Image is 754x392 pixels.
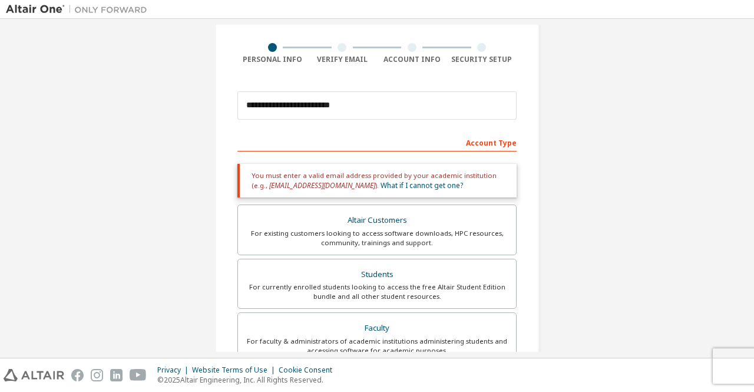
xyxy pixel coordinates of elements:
div: Altair Customers [245,212,509,229]
div: Account Type [237,133,517,151]
div: Cookie Consent [279,365,339,375]
div: Website Terms of Use [192,365,279,375]
span: [EMAIL_ADDRESS][DOMAIN_NAME] [269,180,375,190]
img: youtube.svg [130,369,147,381]
div: You must enter a valid email address provided by your academic institution (e.g., ). [237,164,517,197]
img: instagram.svg [91,369,103,381]
img: linkedin.svg [110,369,123,381]
div: For currently enrolled students looking to access the free Altair Student Edition bundle and all ... [245,282,509,301]
div: Privacy [157,365,192,375]
div: Faculty [245,320,509,337]
img: facebook.svg [71,369,84,381]
a: What if I cannot get one? [381,180,463,190]
div: Personal Info [237,55,307,64]
div: Students [245,266,509,283]
div: Account Info [377,55,447,64]
div: Verify Email [307,55,378,64]
div: For existing customers looking to access software downloads, HPC resources, community, trainings ... [245,229,509,248]
img: altair_logo.svg [4,369,64,381]
img: Altair One [6,4,153,15]
p: © 2025 Altair Engineering, Inc. All Rights Reserved. [157,375,339,385]
div: For faculty & administrators of academic institutions administering students and accessing softwa... [245,337,509,355]
div: Security Setup [447,55,517,64]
